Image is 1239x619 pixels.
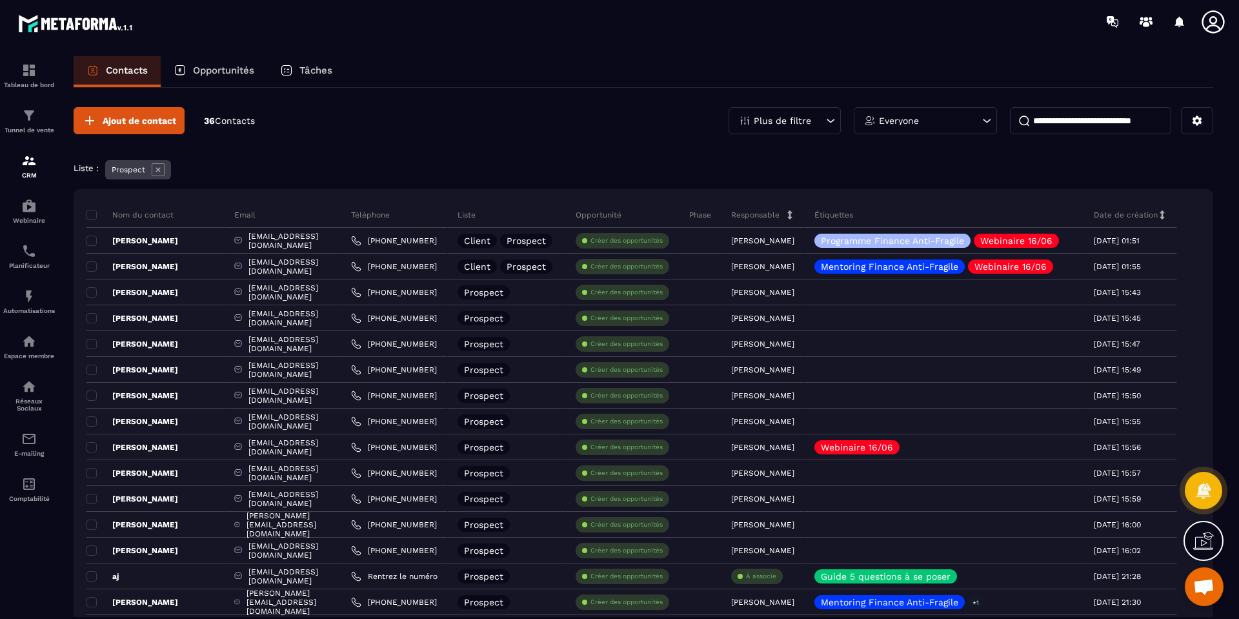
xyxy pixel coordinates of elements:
[590,546,663,555] p: Créer des opportunités
[590,494,663,503] p: Créer des opportunités
[3,307,55,314] p: Automatisations
[21,198,37,214] img: automations
[112,165,145,174] p: Prospect
[351,287,437,298] a: [PHONE_NUMBER]
[464,520,503,529] p: Prospect
[464,314,503,323] p: Prospect
[731,365,794,374] p: [PERSON_NAME]
[590,236,663,245] p: Créer des opportunités
[590,443,663,452] p: Créer des opportunités
[351,494,437,504] a: [PHONE_NUMBER]
[464,546,503,555] p: Prospect
[464,598,503,607] p: Prospect
[351,391,437,401] a: [PHONE_NUMBER]
[351,545,437,556] a: [PHONE_NUMBER]
[464,443,503,452] p: Prospect
[18,12,134,35] img: logo
[590,391,663,400] p: Créer des opportunités
[204,115,255,127] p: 36
[464,469,503,478] p: Prospect
[1185,567,1224,606] a: Open chat
[351,468,437,478] a: [PHONE_NUMBER]
[731,469,794,478] p: [PERSON_NAME]
[21,476,37,492] img: accountant
[507,262,546,271] p: Prospect
[21,108,37,123] img: formation
[1094,546,1141,555] p: [DATE] 16:02
[103,114,176,127] span: Ajout de contact
[3,188,55,234] a: automationsautomationsWebinaire
[821,236,964,245] p: Programme Finance Anti-Fragile
[464,391,503,400] p: Prospect
[86,416,178,427] p: [PERSON_NAME]
[1094,391,1141,400] p: [DATE] 15:50
[590,520,663,529] p: Créer des opportunités
[974,262,1047,271] p: Webinaire 16/06
[464,494,503,503] p: Prospect
[731,598,794,607] p: [PERSON_NAME]
[879,116,919,125] p: Everyone
[1094,598,1141,607] p: [DATE] 21:30
[351,261,437,272] a: [PHONE_NUMBER]
[351,520,437,530] a: [PHONE_NUMBER]
[74,107,185,134] button: Ajout de contact
[21,63,37,78] img: formation
[754,116,811,125] p: Plus de filtre
[3,467,55,512] a: accountantaccountantComptabilité
[731,417,794,426] p: [PERSON_NAME]
[86,494,178,504] p: [PERSON_NAME]
[86,287,178,298] p: [PERSON_NAME]
[1094,365,1141,374] p: [DATE] 15:49
[3,172,55,179] p: CRM
[590,572,663,581] p: Créer des opportunités
[458,210,476,220] p: Liste
[3,262,55,269] p: Planificateur
[814,210,853,220] p: Étiquettes
[161,56,267,87] a: Opportunités
[3,421,55,467] a: emailemailE-mailing
[21,379,37,394] img: social-network
[1094,443,1141,452] p: [DATE] 15:56
[21,243,37,259] img: scheduler
[234,210,256,220] p: Email
[86,442,178,452] p: [PERSON_NAME]
[1094,210,1158,220] p: Date de création
[1094,262,1141,271] p: [DATE] 01:55
[351,365,437,375] a: [PHONE_NUMBER]
[731,210,780,220] p: Responsable
[86,365,178,375] p: [PERSON_NAME]
[351,416,437,427] a: [PHONE_NUMBER]
[1094,288,1141,297] p: [DATE] 15:43
[821,572,951,581] p: Guide 5 questions à se poser
[731,494,794,503] p: [PERSON_NAME]
[1094,314,1141,323] p: [DATE] 15:45
[86,236,178,246] p: [PERSON_NAME]
[1094,340,1140,349] p: [DATE] 15:47
[731,314,794,323] p: [PERSON_NAME]
[299,65,332,76] p: Tâches
[3,450,55,457] p: E-mailing
[86,545,178,556] p: [PERSON_NAME]
[86,468,178,478] p: [PERSON_NAME]
[86,391,178,401] p: [PERSON_NAME]
[590,598,663,607] p: Créer des opportunités
[3,398,55,412] p: Réseaux Sociaux
[731,546,794,555] p: [PERSON_NAME]
[590,417,663,426] p: Créer des opportunités
[21,334,37,349] img: automations
[351,442,437,452] a: [PHONE_NUMBER]
[980,236,1053,245] p: Webinaire 16/06
[3,369,55,421] a: social-networksocial-networkRéseaux Sociaux
[464,236,490,245] p: Client
[351,313,437,323] a: [PHONE_NUMBER]
[746,572,776,581] p: À associe
[3,143,55,188] a: formationformationCRM
[351,236,437,246] a: [PHONE_NUMBER]
[106,65,148,76] p: Contacts
[86,210,174,220] p: Nom du contact
[464,340,503,349] p: Prospect
[464,365,503,374] p: Prospect
[86,571,119,582] p: aj
[21,153,37,168] img: formation
[3,127,55,134] p: Tunnel de vente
